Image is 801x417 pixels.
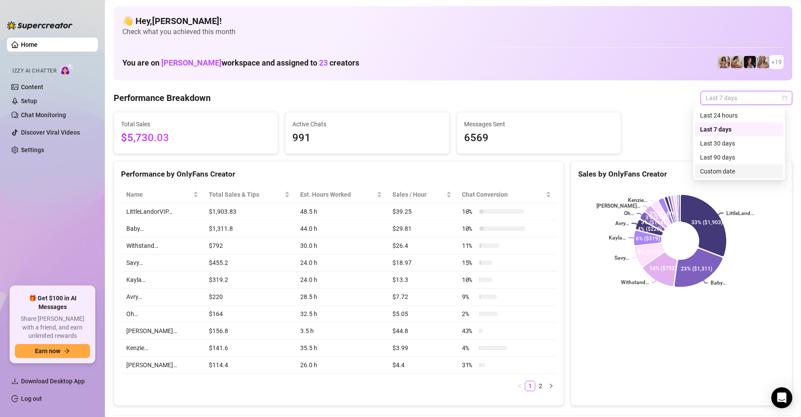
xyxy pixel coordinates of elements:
[121,323,204,340] td: [PERSON_NAME]…
[700,153,778,162] div: Last 90 days
[464,130,614,146] span: 6569
[121,306,204,323] td: Oh…
[771,57,782,67] span: + 19
[21,41,38,48] a: Home
[121,119,270,129] span: Total Sales
[718,56,730,68] img: Avry (@avryjennervip)
[126,190,191,199] span: Name
[387,306,457,323] td: $5.05
[731,56,743,68] img: Kayla (@kaylathaylababy)
[21,129,80,136] a: Discover Viral Videos
[615,220,629,226] text: Avry…
[15,294,90,311] span: 🎁 Get $100 in AI Messages
[204,271,295,288] td: $319.2
[517,383,522,389] span: left
[548,383,554,389] span: right
[121,254,204,271] td: Savy…
[204,323,295,340] td: $156.8
[21,146,44,153] a: Settings
[204,288,295,306] td: $220
[122,15,784,27] h4: 👋 Hey, [PERSON_NAME] !
[457,186,556,203] th: Chat Conversion
[295,357,387,374] td: 26.0 h
[596,203,640,209] text: [PERSON_NAME]…
[624,211,634,217] text: Oh…
[121,168,556,180] div: Performance by OnlyFans Creator
[21,83,43,90] a: Content
[60,63,73,76] img: AI Chatter
[462,343,476,353] span: 4 %
[387,340,457,357] td: $3.99
[204,357,295,374] td: $114.4
[122,58,359,68] h1: You are on workspace and assigned to creators
[387,203,457,220] td: $39.25
[114,92,211,104] h4: Performance Breakdown
[121,357,204,374] td: [PERSON_NAME]…
[35,347,60,354] span: Earn now
[462,258,476,268] span: 15 %
[204,220,295,237] td: $1,311.8
[695,108,783,122] div: Last 24 hours
[536,381,545,391] a: 2
[387,288,457,306] td: $7.72
[464,119,614,129] span: Messages Sent
[771,387,792,408] div: Open Intercom Messenger
[21,378,85,385] span: Download Desktop App
[387,237,457,254] td: $26.4
[462,190,544,199] span: Chat Conversion
[462,309,476,319] span: 2 %
[121,340,204,357] td: Kenzie…
[535,381,546,391] li: 2
[121,271,204,288] td: Kayla…
[319,58,328,67] span: 23
[525,381,535,391] a: 1
[21,395,42,402] a: Log out
[387,220,457,237] td: $29.81
[21,111,66,118] a: Chat Monitoring
[295,254,387,271] td: 24.0 h
[204,203,295,220] td: $1,903.83
[578,168,785,180] div: Sales by OnlyFans Creator
[295,340,387,357] td: 35.5 h
[121,203,204,220] td: LittleLandorVIP…
[392,190,444,199] span: Sales / Hour
[64,348,70,354] span: arrow-right
[387,254,457,271] td: $18.97
[700,111,778,120] div: Last 24 hours
[387,323,457,340] td: $44.8
[387,271,457,288] td: $13.3
[204,340,295,357] td: $141.6
[706,91,787,104] span: Last 7 days
[695,164,783,178] div: Custom date
[700,139,778,148] div: Last 30 days
[695,136,783,150] div: Last 30 days
[695,150,783,164] div: Last 90 days
[21,97,37,104] a: Setup
[525,381,535,391] li: 1
[7,21,73,30] img: logo-BBDzfeDw.svg
[121,186,204,203] th: Name
[11,378,18,385] span: download
[546,381,556,391] button: right
[462,292,476,302] span: 9 %
[295,306,387,323] td: 32.5 h
[295,323,387,340] td: 3.5 h
[609,235,626,241] text: Kayla…
[621,279,649,285] text: Withstand…
[744,56,756,68] img: Baby (@babyyyybellaa)
[295,220,387,237] td: 44.0 h
[204,306,295,323] td: $164
[700,125,778,134] div: Last 7 days
[514,381,525,391] li: Previous Page
[15,315,90,341] span: Share [PERSON_NAME] with a friend, and earn unlimited rewards
[628,198,647,204] text: Kenzie…
[614,255,629,261] text: Savy…
[462,241,476,250] span: 11 %
[387,186,457,203] th: Sales / Hour
[700,167,778,176] div: Custom date
[15,344,90,358] button: Earn nowarrow-right
[462,360,476,370] span: 31 %
[782,95,787,101] span: calendar
[209,190,283,199] span: Total Sales & Tips
[121,288,204,306] td: Avry…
